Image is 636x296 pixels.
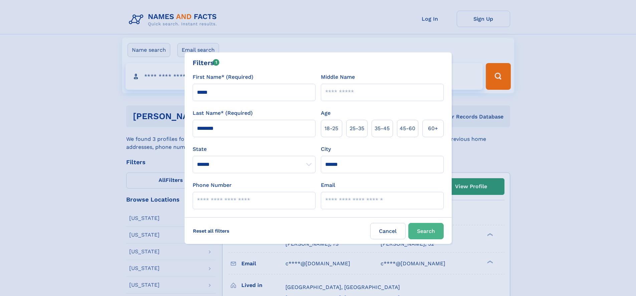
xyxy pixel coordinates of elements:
div: Filters [193,58,220,68]
label: Email [321,181,335,189]
label: Middle Name [321,73,355,81]
label: Last Name* (Required) [193,109,253,117]
span: 35‑45 [375,124,390,132]
span: 18‑25 [325,124,338,132]
button: Search [408,223,444,239]
label: Phone Number [193,181,232,189]
label: Cancel [370,223,406,239]
span: 25‑35 [350,124,364,132]
label: Age [321,109,331,117]
label: First Name* (Required) [193,73,253,81]
span: 60+ [428,124,438,132]
span: 45‑60 [400,124,415,132]
label: Reset all filters [189,223,234,239]
label: City [321,145,331,153]
label: State [193,145,315,153]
